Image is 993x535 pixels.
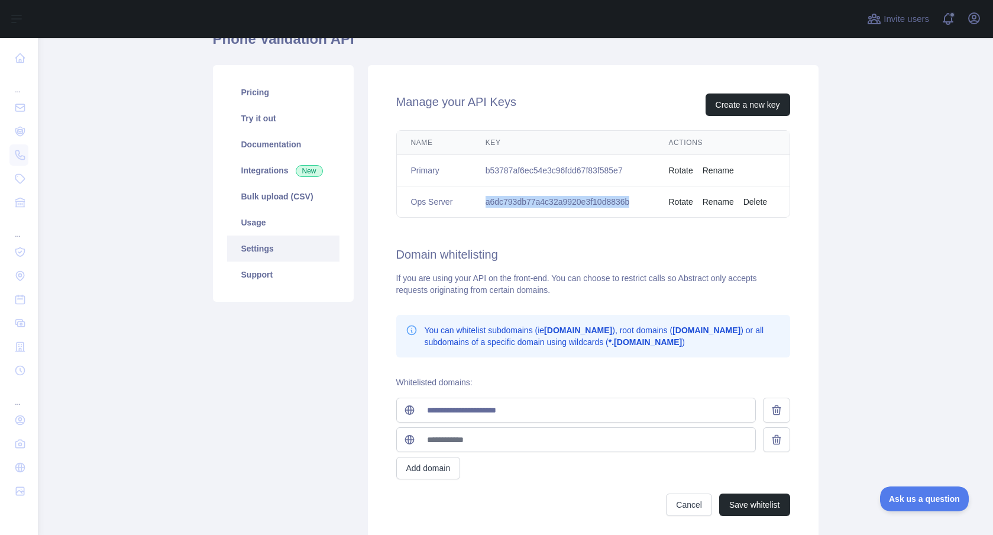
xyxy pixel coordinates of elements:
h1: Phone Validation API [213,30,819,58]
button: Delete [743,196,767,208]
div: If you are using your API on the front-end. You can choose to restrict calls so Abstract only acc... [396,272,790,296]
button: Rename [703,165,734,176]
th: Key [471,131,655,155]
label: Whitelisted domains: [396,378,473,387]
button: Add domain [396,457,461,479]
td: a6dc793db77a4c32a9920e3f10d8836b [471,186,655,218]
div: ... [9,215,28,239]
iframe: Toggle Customer Support [880,486,969,511]
h2: Manage your API Keys [396,94,516,116]
a: Support [227,262,339,288]
button: Save whitelist [719,494,790,516]
a: Documentation [227,131,339,157]
b: [DOMAIN_NAME] [544,325,612,335]
td: b53787af6ec54e3c96fdd67f83f585e7 [471,155,655,186]
p: You can whitelist subdomains (ie ), root domains ( ) or all subdomains of a specific domain using... [425,324,781,348]
th: Actions [655,131,790,155]
div: ... [9,383,28,407]
button: Rotate [669,196,693,208]
a: Pricing [227,79,339,105]
b: [DOMAIN_NAME] [672,325,740,335]
h2: Domain whitelisting [396,246,790,263]
a: Settings [227,236,339,262]
td: Primary [397,155,471,186]
td: Ops Server [397,186,471,218]
button: Create a new key [706,94,790,116]
a: Try it out [227,105,339,131]
th: Name [397,131,471,155]
span: New [296,165,323,177]
a: Bulk upload (CSV) [227,183,339,210]
b: *.[DOMAIN_NAME] [609,337,682,347]
a: Integrations New [227,157,339,183]
button: Invite users [865,9,931,28]
button: Rename [703,196,734,208]
div: ... [9,71,28,95]
button: Rotate [669,165,693,176]
a: Usage [227,210,339,236]
button: Cancel [666,494,712,516]
span: Invite users [884,12,929,26]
